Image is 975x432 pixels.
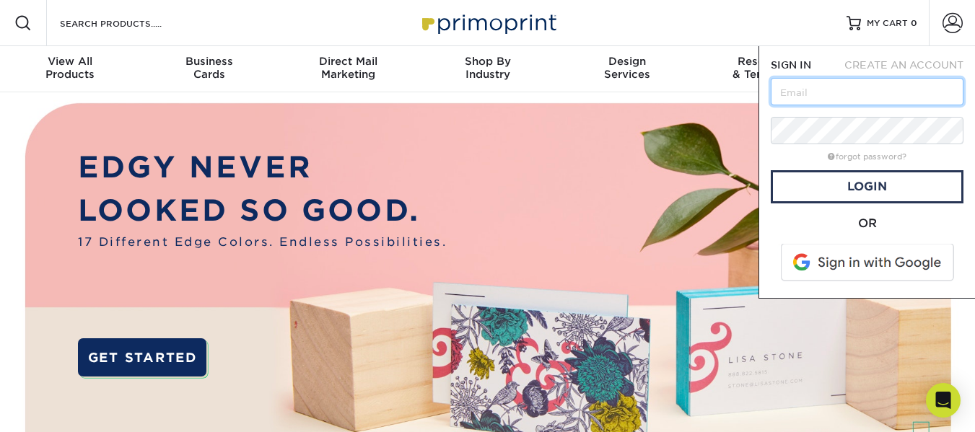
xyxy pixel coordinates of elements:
div: Cards [139,55,279,81]
span: CREATE AN ACCOUNT [844,59,963,71]
div: Marketing [279,55,418,81]
input: Email [771,78,963,105]
a: BusinessCards [139,46,279,92]
div: Industry [418,55,557,81]
span: MY CART [867,17,908,30]
div: Services [557,55,696,81]
a: Login [771,170,963,203]
span: Design [557,55,696,68]
p: EDGY NEVER [78,146,447,190]
a: DesignServices [557,46,696,92]
span: Resources [696,55,836,68]
div: & Templates [696,55,836,81]
a: forgot password? [828,152,906,162]
div: Open Intercom Messenger [926,383,961,418]
span: Direct Mail [279,55,418,68]
a: Shop ByIndustry [418,46,557,92]
span: Business [139,55,279,68]
img: Primoprint [416,7,560,38]
p: LOOKED SO GOOD. [78,189,447,233]
a: Direct MailMarketing [279,46,418,92]
span: 17 Different Edge Colors. Endless Possibilities. [78,233,447,250]
a: Resources& Templates [696,46,836,92]
a: GET STARTED [78,338,206,376]
span: 0 [911,18,917,28]
span: Shop By [418,55,557,68]
div: OR [771,215,963,232]
input: SEARCH PRODUCTS..... [58,14,199,32]
span: SIGN IN [771,59,811,71]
